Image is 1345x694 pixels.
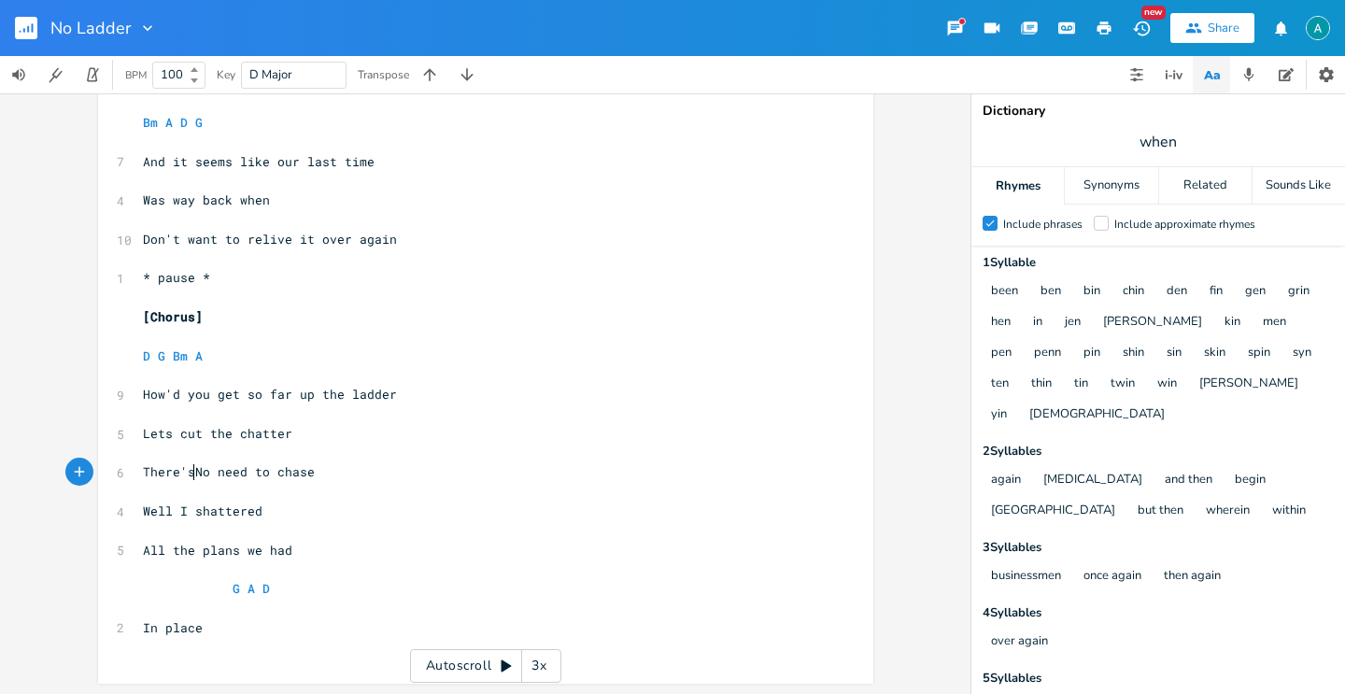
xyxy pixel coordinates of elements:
[991,473,1021,489] button: again
[248,580,255,597] span: A
[983,542,1334,554] div: 3 Syllable s
[1245,284,1266,300] button: gen
[1123,346,1144,361] button: shin
[991,315,1011,331] button: hen
[1293,346,1311,361] button: syn
[173,347,188,364] span: Bm
[143,386,397,403] span: How'd you get so far up the ladder
[1263,315,1286,331] button: men
[1083,284,1100,300] button: bin
[358,69,409,80] div: Transpose
[1111,376,1135,392] button: twin
[1306,16,1330,40] img: Alex
[165,114,173,131] span: A
[1074,376,1088,392] button: tin
[262,580,270,597] span: D
[991,407,1007,423] button: yin
[143,425,292,442] span: Lets cut the chatter
[1065,167,1157,205] div: Synonyms
[143,114,158,131] span: Bm
[1167,346,1182,361] button: sin
[1253,167,1345,205] div: Sounds Like
[143,347,150,364] span: D
[1248,346,1270,361] button: spin
[1206,503,1250,519] button: wherein
[233,580,240,597] span: G
[410,649,561,683] div: Autoscroll
[1141,6,1166,20] div: New
[991,503,1115,519] button: [GEOGRAPHIC_DATA]
[1065,315,1081,331] button: jen
[1288,284,1310,300] button: grin
[971,167,1064,205] div: Rhymes
[1170,13,1254,43] button: Share
[143,463,315,480] span: There'sNo need to chase
[522,649,556,683] div: 3x
[983,673,1334,685] div: 5 Syllable s
[1138,503,1183,519] button: but then
[1103,315,1202,331] button: [PERSON_NAME]
[125,70,147,80] div: BPM
[143,542,292,559] span: All the plans we had
[991,346,1012,361] button: pen
[1003,219,1083,230] div: Include phrases
[143,619,203,636] span: In place
[1031,376,1052,392] button: thin
[1164,569,1221,585] button: then again
[1123,284,1144,300] button: chin
[195,347,203,364] span: A
[195,114,203,131] span: G
[1123,11,1160,45] button: New
[991,284,1018,300] button: been
[1210,284,1223,300] button: fin
[249,66,292,83] span: D Major
[1083,569,1141,585] button: once again
[1199,376,1298,392] button: [PERSON_NAME]
[1167,284,1187,300] button: den
[180,114,188,131] span: D
[1272,503,1306,519] button: within
[983,607,1334,619] div: 4 Syllable s
[1041,284,1061,300] button: ben
[1114,219,1255,230] div: Include approximate rhymes
[143,308,203,325] span: [Chorus]
[143,231,397,248] span: Don't want to relive it over again
[1157,376,1177,392] button: win
[1165,473,1212,489] button: and then
[1225,315,1240,331] button: kin
[143,503,262,519] span: Well I shattered
[1204,346,1225,361] button: skin
[991,634,1048,650] button: over again
[991,376,1009,392] button: ten
[1033,315,1042,331] button: in
[983,105,1334,118] div: Dictionary
[1208,20,1239,36] div: Share
[991,569,1061,585] button: businessmen
[1029,407,1165,423] button: [DEMOGRAPHIC_DATA]
[1034,346,1061,361] button: penn
[50,20,131,36] span: No Ladder
[983,446,1334,458] div: 2 Syllable s
[158,347,165,364] span: G
[143,153,375,170] span: And it seems like our last time
[143,191,270,208] span: Was way back when
[1140,132,1177,153] span: when
[1043,473,1142,489] button: [MEDICAL_DATA]
[1235,473,1266,489] button: begin
[983,257,1334,269] div: 1 Syllable
[217,69,235,80] div: Key
[1083,346,1100,361] button: pin
[1159,167,1252,205] div: Related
